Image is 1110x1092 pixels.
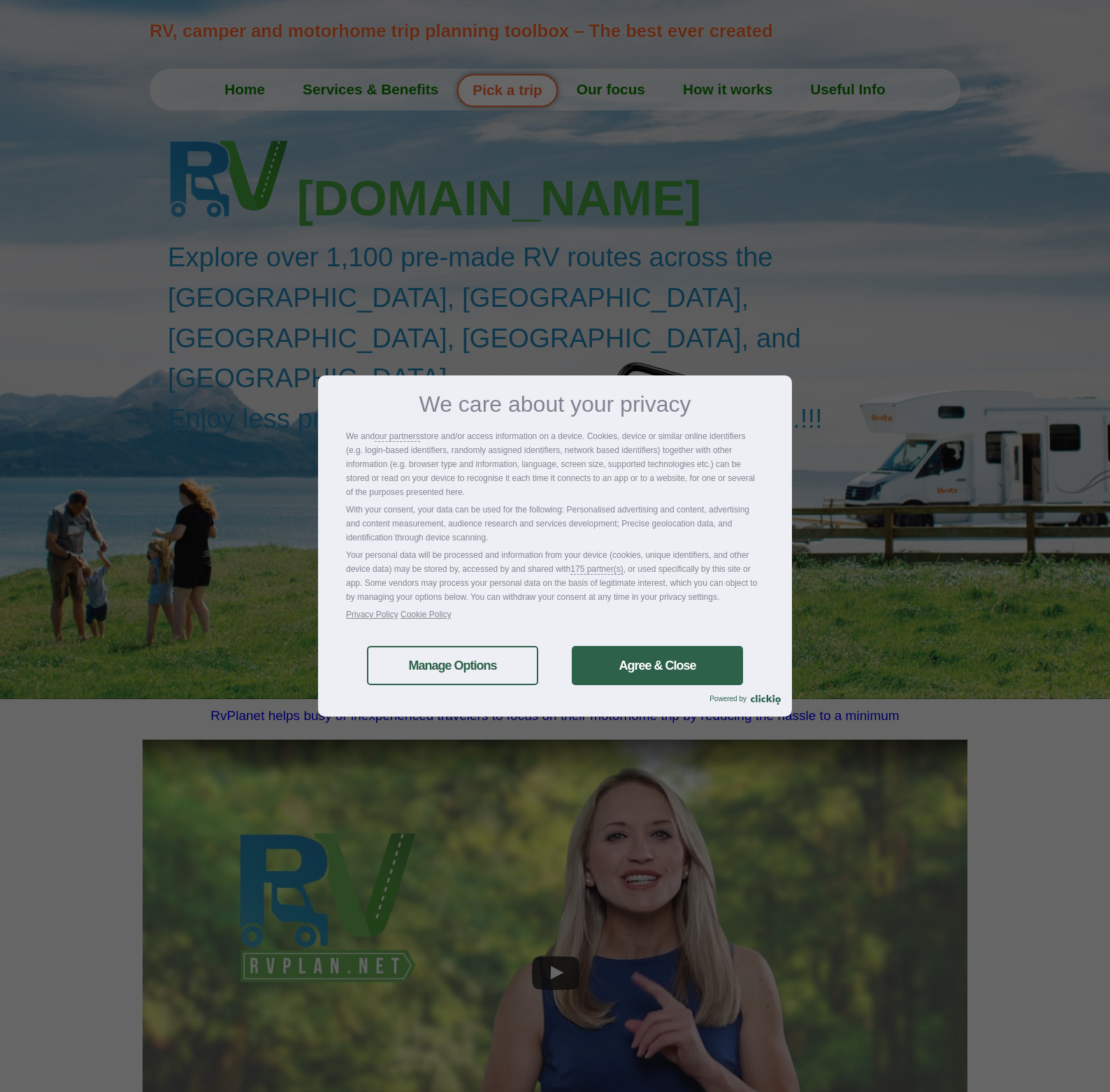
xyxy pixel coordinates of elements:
p: With your consent, your data can be used for the following: Personalised advertising and content,... [346,503,764,545]
p: We and store and/or access information on a device. Cookies, device or similar online identifiers... [346,429,764,499]
span: Powered by [709,695,751,703]
a: Manage Options [367,646,538,685]
a: Privacy Policy [346,610,398,619]
p: Your personal data will be processed and information from your device (cookies, unique identifier... [346,548,764,604]
a: our partners [375,429,420,443]
h3: We care about your privacy [346,393,764,415]
a: Cookie Policy [401,610,452,619]
a: 175 partner(s) [570,562,623,576]
a: Agree & Close [572,646,743,685]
